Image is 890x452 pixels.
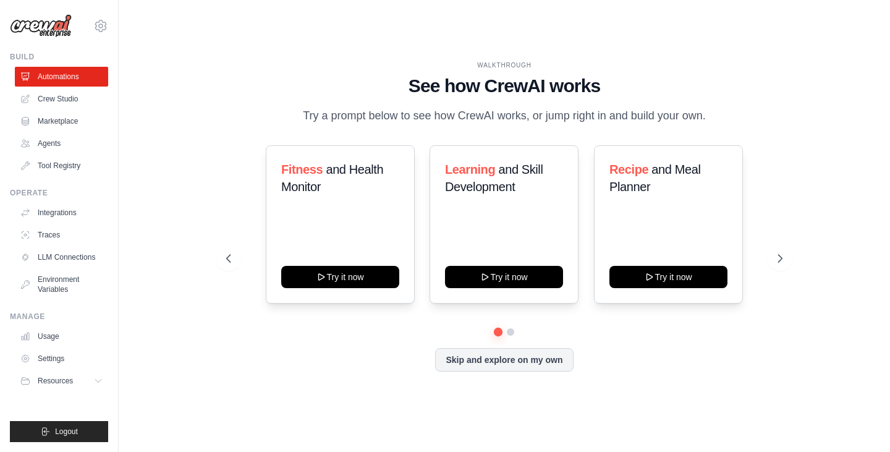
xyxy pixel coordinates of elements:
[445,163,495,176] span: Learning
[15,134,108,153] a: Agents
[15,67,108,87] a: Automations
[609,266,727,288] button: Try it now
[445,266,563,288] button: Try it now
[15,247,108,267] a: LLM Connections
[281,163,383,194] span: and Health Monitor
[609,163,648,176] span: Recipe
[55,427,78,437] span: Logout
[609,163,700,194] span: and Meal Planner
[10,52,108,62] div: Build
[10,421,108,442] button: Logout
[38,376,73,386] span: Resources
[15,89,108,109] a: Crew Studio
[435,348,573,372] button: Skip and explore on my own
[226,61,782,70] div: WALKTHROUGH
[297,107,712,125] p: Try a prompt below to see how CrewAI works, or jump right in and build your own.
[15,203,108,223] a: Integrations
[10,312,108,322] div: Manage
[15,371,108,391] button: Resources
[226,75,782,97] h1: See how CrewAI works
[15,111,108,131] a: Marketplace
[445,163,543,194] span: and Skill Development
[15,326,108,346] a: Usage
[15,225,108,245] a: Traces
[281,163,323,176] span: Fitness
[10,188,108,198] div: Operate
[10,14,72,38] img: Logo
[15,156,108,176] a: Tool Registry
[281,266,399,288] button: Try it now
[15,270,108,299] a: Environment Variables
[15,349,108,369] a: Settings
